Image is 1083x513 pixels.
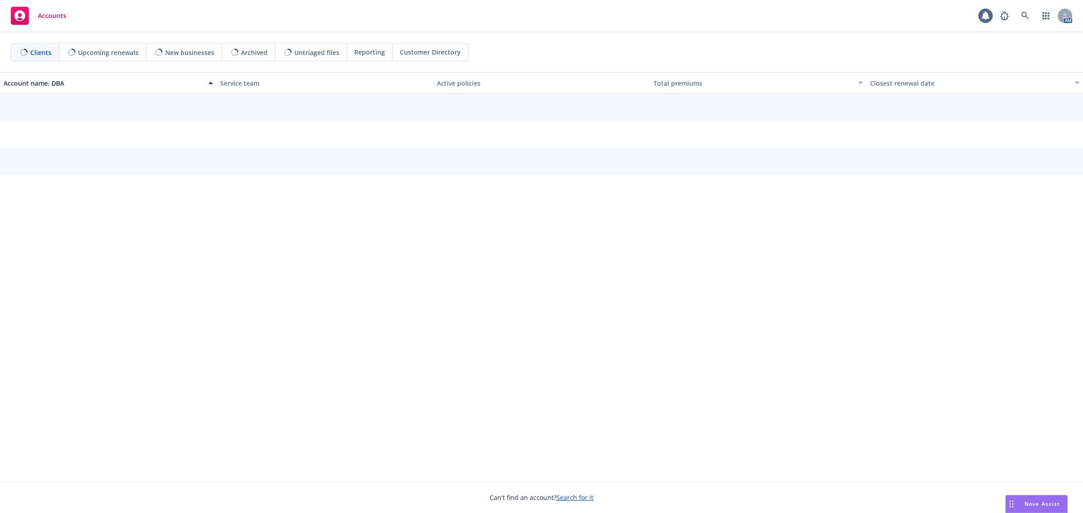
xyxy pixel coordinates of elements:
span: Upcoming renewals [78,48,139,57]
span: Accounts [38,12,66,19]
span: Archived [241,48,268,57]
a: Search [1016,7,1034,25]
span: New businesses [165,48,214,57]
a: Search for it [556,493,593,502]
button: Nova Assist [1005,495,1068,513]
div: Drag to move [1006,495,1017,513]
a: Report a Bug [995,7,1014,25]
a: Accounts [7,3,70,28]
button: Service team [217,72,433,94]
div: Total premiums [653,78,853,88]
div: Account name, DBA [4,78,203,88]
button: Active policies [433,72,650,94]
div: Active policies [437,78,646,88]
div: Closest renewal date [870,78,1069,88]
div: Service team [220,78,430,88]
span: Can't find an account? [490,493,593,502]
span: Reporting [354,47,385,57]
a: Switch app [1037,7,1055,25]
span: Customer Directory [400,47,461,57]
button: Total premiums [650,72,866,94]
span: Untriaged files [294,48,339,57]
button: Closest renewal date [866,72,1083,94]
span: Clients [30,48,51,57]
span: Nova Assist [1024,500,1060,508]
